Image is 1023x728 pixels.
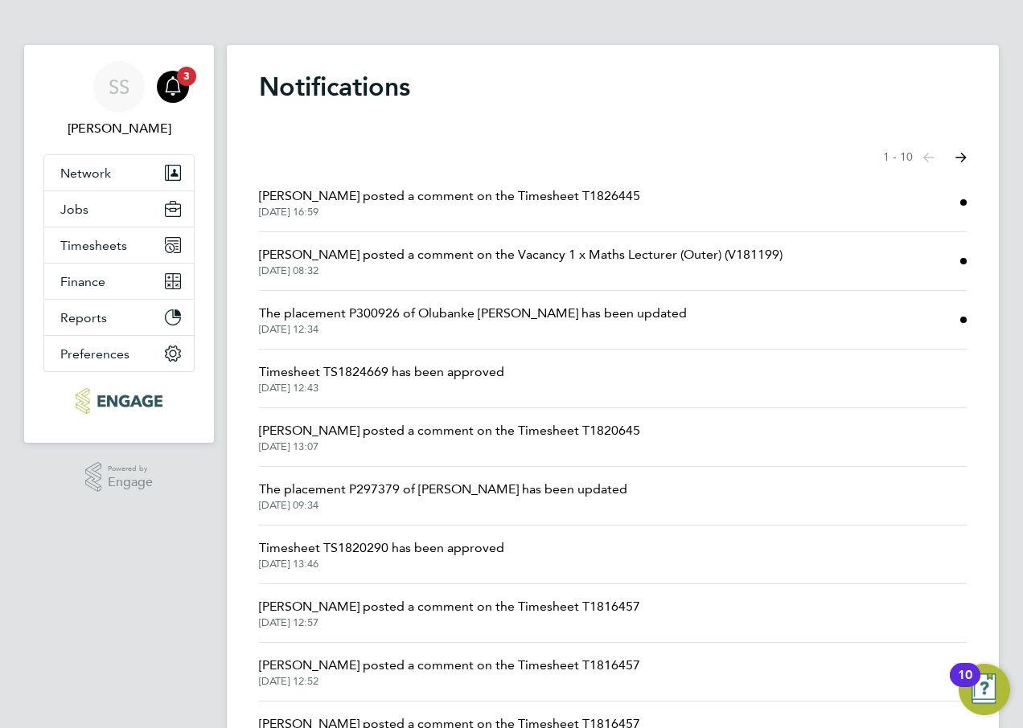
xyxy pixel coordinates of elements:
[259,558,504,571] span: [DATE] 13:46
[259,538,504,558] span: Timesheet TS1820290 has been approved
[44,191,194,227] button: Jobs
[259,499,627,512] span: [DATE] 09:34
[259,362,504,382] span: Timesheet TS1824669 has been approved
[60,274,105,289] span: Finance
[259,421,640,440] span: [PERSON_NAME] posted a comment on the Timesheet T1820645
[259,245,783,264] span: [PERSON_NAME] posted a comment on the Vacancy 1 x Maths Lecturer (Outer) (V181199)
[60,310,107,325] span: Reports
[24,45,214,443] nav: Main navigation
[259,656,640,675] span: [PERSON_NAME] posted a comment on the Timesheet T1816457
[44,264,194,299] button: Finance
[177,67,196,86] span: 3
[259,675,640,688] span: [DATE] 12:52
[259,304,687,323] span: The placement P300926 of Olubanke [PERSON_NAME] has been updated
[60,166,111,181] span: Network
[43,388,195,414] a: Go to home page
[259,597,640,629] a: [PERSON_NAME] posted a comment on the Timesheet T1816457[DATE] 12:57
[959,664,1010,715] button: Open Resource Center, 10 new notifications
[259,264,783,277] span: [DATE] 08:32
[44,300,194,335] button: Reports
[259,440,640,453] span: [DATE] 13:07
[259,538,504,571] a: Timesheet TS1820290 has been approved[DATE] 13:46
[60,202,88,217] span: Jobs
[109,76,129,97] span: SS
[259,323,687,336] span: [DATE] 12:34
[76,388,162,414] img: ncclondon-logo-retina.png
[883,141,967,174] nav: Select page of notifications list
[259,206,640,219] span: [DATE] 16:59
[259,186,640,219] a: [PERSON_NAME] posted a comment on the Timesheet T1826445[DATE] 16:59
[958,675,972,696] div: 10
[259,71,967,103] h1: Notifications
[157,61,189,112] a: 3
[883,149,913,166] span: 1 - 10
[259,597,640,616] span: [PERSON_NAME] posted a comment on the Timesheet T1816457
[43,61,195,138] a: SS[PERSON_NAME]
[259,656,640,688] a: [PERSON_NAME] posted a comment on the Timesheet T1816457[DATE] 12:52
[44,155,194,190] button: Network
[259,362,504,395] a: Timesheet TS1824669 has been approved[DATE] 12:43
[259,304,687,336] a: The placement P300926 of Olubanke [PERSON_NAME] has been updated[DATE] 12:34
[259,186,640,206] span: [PERSON_NAME] posted a comment on the Timesheet T1826445
[85,462,154,493] a: Powered byEngage
[44,336,194,371] button: Preferences
[259,245,783,277] a: [PERSON_NAME] posted a comment on the Vacancy 1 x Maths Lecturer (Outer) (V181199)[DATE] 08:32
[43,119,195,138] span: Samya Siddiqui
[108,462,153,476] span: Powered by
[60,238,127,253] span: Timesheets
[259,480,627,512] a: The placement P297379 of [PERSON_NAME] has been updated[DATE] 09:34
[259,480,627,499] span: The placement P297379 of [PERSON_NAME] has been updated
[259,616,640,629] span: [DATE] 12:57
[259,382,504,395] span: [DATE] 12:43
[60,346,129,362] span: Preferences
[44,227,194,263] button: Timesheets
[108,476,153,489] span: Engage
[259,421,640,453] a: [PERSON_NAME] posted a comment on the Timesheet T1820645[DATE] 13:07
